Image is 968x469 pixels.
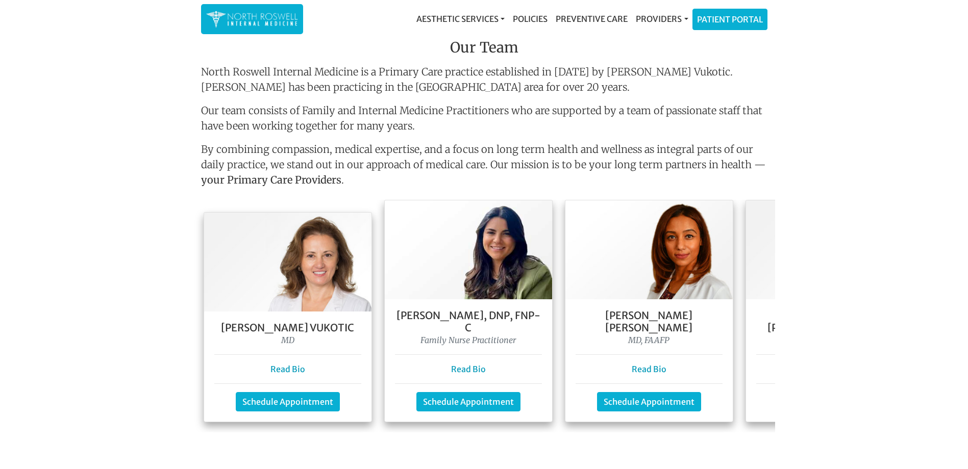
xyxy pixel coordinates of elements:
[416,392,520,411] a: Schedule Appointment
[420,335,516,345] i: Family Nurse Practitioner
[236,392,340,411] a: Schedule Appointment
[412,9,509,29] a: Aesthetic Services
[576,309,723,334] h5: [PERSON_NAME] [PERSON_NAME]
[632,364,666,374] a: Read Bio
[201,39,767,61] h3: Our Team
[509,9,552,29] a: Policies
[552,9,632,29] a: Preventive Care
[201,103,767,134] p: Our team consists of Family and Internal Medicine Practitioners who are supported by a team of pa...
[746,200,913,299] img: Keela Weeks Leger, FNP-C
[201,64,767,95] p: North Roswell Internal Medicine is a Primary Care practice established in [DATE] by [PERSON_NAME]...
[270,364,305,374] a: Read Bio
[632,9,692,29] a: Providers
[565,200,733,299] img: Dr. Farah Mubarak Ali MD, FAAFP
[201,173,341,186] strong: your Primary Care Providers
[206,9,298,29] img: North Roswell Internal Medicine
[204,213,371,311] img: Dr. Goga Vukotis
[201,142,767,192] p: By combining compassion, medical expertise, and a focus on long term health and wellness as integ...
[597,392,701,411] a: Schedule Appointment
[395,309,542,334] h5: [PERSON_NAME], DNP, FNP- C
[451,364,486,374] a: Read Bio
[756,309,903,334] h5: [PERSON_NAME] [PERSON_NAME], FNP-C
[628,335,669,345] i: MD, FAAFP
[281,335,294,345] i: MD
[214,322,361,334] h5: [PERSON_NAME] Vukotic
[693,9,767,30] a: Patient Portal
